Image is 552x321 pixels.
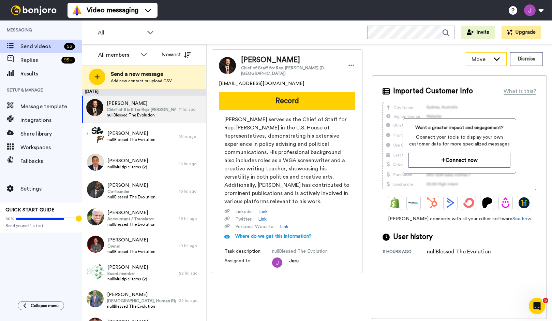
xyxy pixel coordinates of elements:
[235,208,254,215] span: Linkedin :
[235,216,253,223] span: Twitter :
[512,217,531,221] a: See how
[107,209,155,216] span: [PERSON_NAME]
[20,56,59,64] span: Replies
[383,249,427,256] div: 11 hours ago
[98,51,137,59] div: All members
[510,52,543,66] button: Dismiss
[111,70,172,78] span: Send a new message
[72,5,83,16] img: vm-color.svg
[427,197,437,208] img: Hubspot
[107,243,155,249] span: Owner
[393,86,473,96] span: Imported Customer Info
[179,134,203,139] div: 15 hr. ago
[179,161,203,167] div: 16 hr. ago
[504,87,536,95] div: What is this?
[519,197,529,208] img: GoHighLevel
[482,197,493,208] img: Patreon
[219,57,236,74] img: Image of MARK MCDEVITT
[87,154,104,171] img: 3fc1238a-de21-443f-b08f-445e73d81084.jpg
[20,130,82,138] span: Share library
[472,55,490,64] span: Move
[8,5,59,15] img: bj-logo-header-white.svg
[87,5,138,15] span: Video messaging
[179,243,203,249] div: 19 hr. ago
[219,92,355,110] button: Record
[82,89,206,96] div: [DATE]
[502,26,541,39] button: Upgrade
[31,303,59,308] span: Collapse menu
[111,78,172,84] span: Add new contact or upload CSV
[179,107,203,112] div: 11 hr. ago
[20,70,82,78] span: Results
[445,197,456,208] img: ActiveCampaign
[107,164,148,170] span: nullMultiple Items (2)
[280,223,288,230] a: Link
[272,257,282,268] img: photo.jpg
[107,304,176,309] span: nullBlessed The Evolution
[87,126,104,143] img: 22035792-8723-4b79-9bb2-9e9acc032ba8.png
[179,298,203,303] div: 22 hr. ago
[408,153,510,168] button: Connect now
[107,112,176,118] span: nullBlessed The Evolution
[107,291,176,298] span: [PERSON_NAME]
[20,143,82,152] span: Workspaces
[179,189,203,194] div: 16 hr. ago
[259,208,268,215] a: Link
[179,270,203,276] div: 22 hr. ago
[529,298,545,314] iframe: Intercom live chat
[61,57,75,64] div: 99 +
[76,215,82,222] div: Tooltip anchor
[107,249,155,254] span: nullBlessed The Evolution
[107,107,176,112] span: Chief of Staff for Rep. [PERSON_NAME] (D-[GEOGRAPHIC_DATA])
[224,248,272,255] span: Task description :
[64,43,75,50] div: 53
[224,115,350,206] span: [PERSON_NAME] serves as the Chief of Staff for Rep. [PERSON_NAME] in the U.S. House of Representa...
[408,197,419,208] img: Ontraport
[5,208,55,212] span: QUICK START GUIDE
[87,290,104,307] img: 10d8e191-b113-4a67-839d-3552c50d802b.jpg
[179,216,203,221] div: 19 hr. ago
[224,257,272,268] span: Assigned to:
[235,234,312,239] span: Where do we get this information?
[241,55,341,65] span: [PERSON_NAME]
[20,157,82,165] span: Fallbacks
[98,29,144,37] span: All
[20,102,82,111] span: Message template
[107,276,148,282] span: nullMultiple Items (2)
[461,26,495,39] button: Invite
[87,236,104,253] img: c9a2cc8a-e204-4a8e-af85-cde6a332f4f0.jpg
[107,271,148,276] span: Board member
[5,223,76,228] span: Send yourself a test
[87,263,104,280] img: 5bcc365c-7481-4f60-93a6-597ab5fa63b0.png
[107,189,155,194] span: Co-founder
[408,124,510,131] span: Want a greater impact and engagement?
[156,48,196,61] button: Newest
[107,100,176,107] span: [PERSON_NAME]
[289,257,299,268] span: Jeru
[5,216,14,222] span: 80%
[543,298,548,303] span: 5
[107,130,155,137] span: [PERSON_NAME]
[107,137,155,142] span: nullBlessed The Evolution
[20,185,82,193] span: Settings
[107,194,155,200] span: nullBlessed The Evolution
[18,301,64,310] button: Collapse menu
[219,80,304,87] span: [EMAIL_ADDRESS][DOMAIN_NAME]
[390,197,401,208] img: Shopify
[107,237,155,243] span: [PERSON_NAME]
[272,248,337,255] span: nullBlessed The Evolution
[463,197,474,208] img: ConvertKit
[107,157,148,164] span: [PERSON_NAME]
[86,99,103,116] img: f5a00483-c781-465b-b8b4-986b90605aaa.jpg
[408,134,510,148] span: Connect your tools to display your own customer data for more specialized messages
[107,182,155,189] span: [PERSON_NAME]
[235,223,274,230] span: Personal Website :
[87,181,104,198] img: 8295d911-6bf9-4bf4-8ba4-ea27e0cf3319.jpg
[258,216,267,223] a: Link
[393,232,433,242] span: User history
[241,65,341,76] span: Chief of Staff for Rep. [PERSON_NAME] (D-[GEOGRAPHIC_DATA])
[87,208,104,225] img: a00d49bd-2f10-4384-af30-30b84c1ceb9a.jpg
[20,116,82,124] span: Integrations
[107,298,176,304] span: [DEMOGRAPHIC_DATA], Human Rights Activist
